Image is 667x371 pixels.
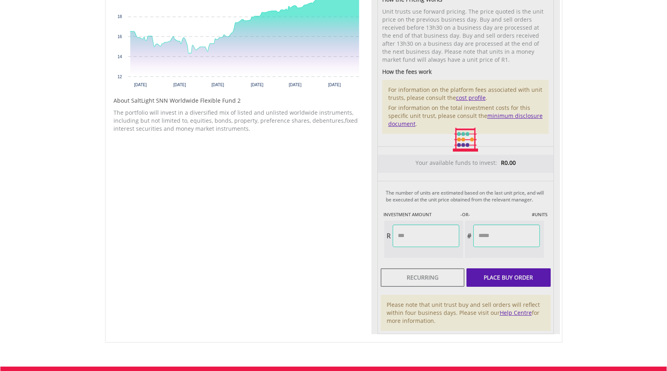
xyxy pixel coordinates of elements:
text: [DATE] [173,83,186,87]
text: [DATE] [289,83,302,87]
p: The portfolio will invest in a diversified mix of listed and unlisted worldwide instruments, incl... [114,109,365,133]
h5: About SaltLight SNN Worldwide Flexible Fund 2 [114,97,365,105]
text: 14 [118,55,122,59]
text: [DATE] [251,83,264,87]
text: [DATE] [134,83,147,87]
text: 18 [118,14,122,19]
text: 12 [118,75,122,79]
text: 16 [118,34,122,39]
text: [DATE] [328,83,341,87]
text: [DATE] [211,83,224,87]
